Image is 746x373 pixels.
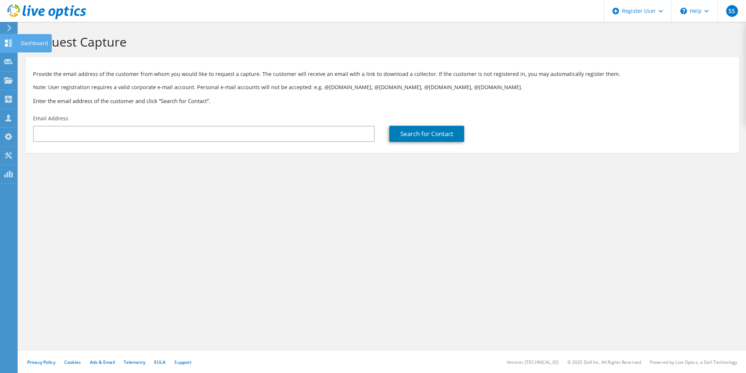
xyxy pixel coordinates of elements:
[650,359,737,365] li: Powered by Live Optics, a Dell Technology
[680,8,687,14] svg: \n
[33,83,731,91] p: Note: User registration requires a valid corporate e-mail account. Personal e-mail accounts will ...
[174,359,192,365] a: Support
[567,359,641,365] li: © 2025 Dell Inc. All Rights Reserved
[90,359,115,365] a: Ads & Email
[33,97,731,105] h3: Enter the email address of the customer and click “Search for Contact”.
[33,70,731,78] p: Provide the email address of the customer from whom you would like to request a capture. The cust...
[33,115,68,122] label: Email Address
[27,359,55,365] a: Privacy Policy
[29,34,731,50] h1: Request Capture
[726,5,738,17] span: SS
[17,34,52,52] div: Dashboard
[507,359,558,365] li: Version: [TECHNICAL_ID]
[389,126,464,142] a: Search for Contact
[64,359,81,365] a: Cookies
[154,359,165,365] a: EULA
[124,359,145,365] a: Telemetry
